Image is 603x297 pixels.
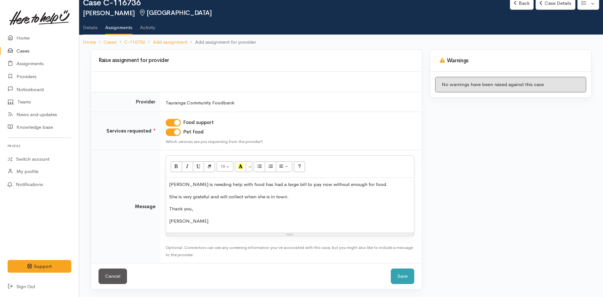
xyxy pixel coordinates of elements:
span: [GEOGRAPHIC_DATA] [139,9,212,17]
button: Help [294,161,305,172]
p: [PERSON_NAME] is needing help with food has had a large bill to pay now without enough for food. [169,181,411,188]
button: Italic (CTRL+I) [182,161,193,172]
button: Font Size [217,161,233,172]
p: She is very grateful and will collect when she is in town. [169,193,411,201]
p: Thank you, [169,205,411,213]
button: Save [391,269,414,284]
li: Add assignment for provider [187,39,256,46]
a: Activity [140,16,155,34]
button: Unordered list (CTRL+SHIFT+NUM7) [254,161,265,172]
button: More Color [246,161,252,172]
button: Support [8,260,71,273]
sup: ● [153,127,156,132]
h3: Warnings [438,58,584,64]
td: Provider [91,92,161,112]
p: [PERSON_NAME] [169,218,411,225]
button: Paragraph [276,161,292,172]
a: Details [83,16,98,34]
a: Cases [104,39,117,46]
div: No warnings have been raised against this case [435,77,586,92]
small: Optional. Connectors can see any screening information you've associated with this case, but you ... [166,245,413,257]
div: Tauranga Community Foodbank [166,99,414,107]
button: Bold (CTRL+B) [171,161,182,172]
a: Cancel [98,269,127,284]
span: 15 [220,164,225,169]
div: Resize [166,233,414,236]
td: Message [91,150,161,263]
small: Which services are you requesting from the provider? [166,139,263,144]
label: Pet food [183,128,204,136]
button: Remove Font Style (CTRL+\) [204,161,215,172]
button: Underline (CTRL+U) [193,161,204,172]
a: Add assignment [153,39,187,46]
nav: breadcrumb [79,35,603,50]
h3: Raise assignment for provider [95,58,418,64]
td: Services requested [91,112,161,150]
a: Assignments [105,16,132,35]
h6: Profile [8,142,71,150]
a: C-116736 [124,39,145,46]
button: Ordered list (CTRL+SHIFT+NUM8) [265,161,276,172]
a: Home [83,39,96,46]
h2: [PERSON_NAME] [83,9,510,17]
label: Food support [183,119,214,126]
button: Recent Color [235,161,246,172]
